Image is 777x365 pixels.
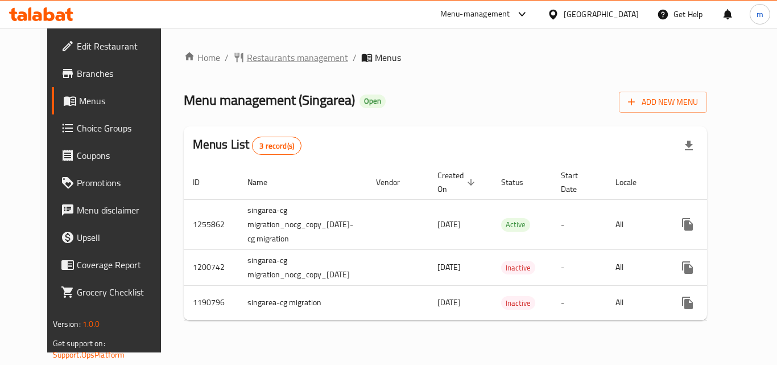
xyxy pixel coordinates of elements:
[77,121,168,135] span: Choice Groups
[437,260,461,274] span: [DATE]
[52,169,177,196] a: Promotions
[619,92,707,113] button: Add New Menu
[193,175,214,189] span: ID
[52,32,177,60] a: Edit Restaurant
[606,285,665,320] td: All
[77,285,168,299] span: Grocery Checklist
[501,175,538,189] span: Status
[77,67,168,80] span: Branches
[52,114,177,142] a: Choice Groups
[77,149,168,162] span: Coupons
[606,199,665,249] td: All
[225,51,229,64] li: /
[552,285,606,320] td: -
[552,199,606,249] td: -
[501,218,530,232] div: Active
[501,297,535,310] span: Inactive
[184,199,238,249] td: 1255862
[252,137,301,155] div: Total records count
[79,94,168,108] span: Menus
[606,249,665,285] td: All
[353,51,357,64] li: /
[193,136,301,155] h2: Menus List
[52,251,177,278] a: Coverage Report
[184,51,220,64] a: Home
[701,254,729,281] button: Change Status
[184,87,355,113] span: Menu management ( Singarea )
[674,254,701,281] button: more
[247,175,282,189] span: Name
[52,87,177,114] a: Menus
[359,95,386,108] div: Open
[77,39,168,53] span: Edit Restaurant
[501,218,530,231] span: Active
[77,258,168,272] span: Coverage Report
[701,211,729,238] button: Change Status
[82,317,100,331] span: 1.0.0
[501,261,535,274] span: Inactive
[52,278,177,306] a: Grocery Checklist
[184,249,238,285] td: 1200742
[253,141,301,151] span: 3 record(s)
[437,295,461,310] span: [DATE]
[52,196,177,224] a: Menu disclaimer
[184,51,708,64] nav: breadcrumb
[233,51,348,64] a: Restaurants management
[52,142,177,169] a: Coupons
[184,285,238,320] td: 1190796
[375,51,401,64] span: Menus
[53,317,81,331] span: Version:
[247,51,348,64] span: Restaurants management
[437,217,461,232] span: [DATE]
[552,249,606,285] td: -
[674,289,701,317] button: more
[675,132,702,159] div: Export file
[757,8,763,20] span: m
[564,8,639,20] div: [GEOGRAPHIC_DATA]
[376,175,415,189] span: Vendor
[628,95,698,109] span: Add New Menu
[77,176,168,190] span: Promotions
[674,211,701,238] button: more
[77,203,168,217] span: Menu disclaimer
[238,249,367,285] td: singarea-cg migration_nocg_copy_[DATE]
[615,175,651,189] span: Locale
[359,96,386,106] span: Open
[53,347,125,362] a: Support.OpsPlatform
[437,169,478,196] span: Created On
[52,224,177,251] a: Upsell
[52,60,177,87] a: Branches
[53,336,105,351] span: Get support on:
[561,169,593,196] span: Start Date
[238,199,367,249] td: singarea-cg migration_nocg_copy_[DATE]-cg migration
[440,7,510,21] div: Menu-management
[77,231,168,244] span: Upsell
[238,285,367,320] td: singarea-cg migration
[701,289,729,317] button: Change Status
